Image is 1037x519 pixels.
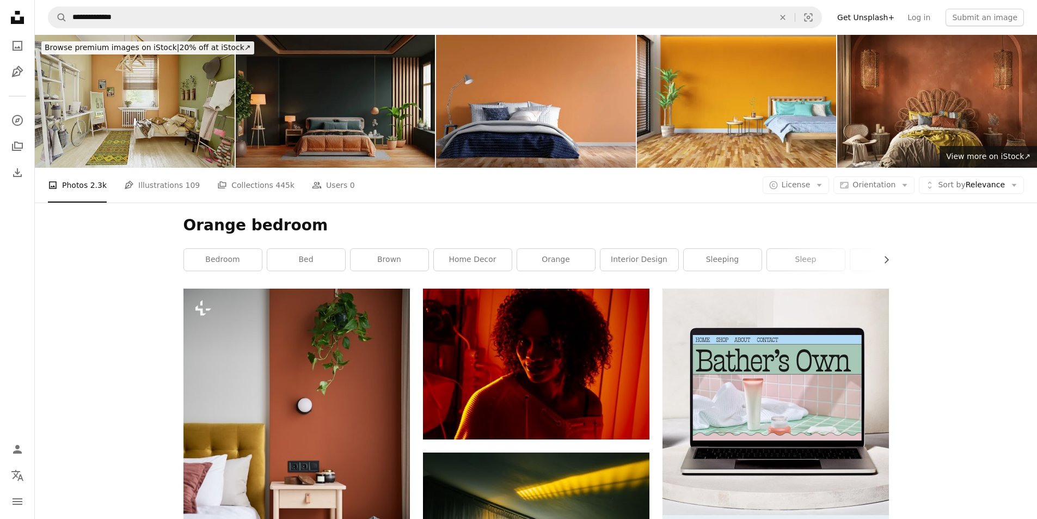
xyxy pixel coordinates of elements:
a: sleeping [684,249,762,271]
a: View more on iStock↗ [940,146,1037,168]
a: Illustrations [7,61,28,83]
span: Relevance [938,180,1005,191]
span: View more on iStock ↗ [946,152,1030,161]
img: file-1707883121023-8e3502977149image [662,289,889,515]
form: Find visuals sitewide [48,7,822,28]
span: 0 [350,179,355,191]
span: 109 [186,179,200,191]
a: Photos [7,35,28,57]
a: interior design [600,249,678,271]
a: home decor [434,249,512,271]
a: brown [351,249,428,271]
a: pet [850,249,928,271]
span: Browse premium images on iStock | [45,43,179,52]
a: Browse premium images on iStock|20% off at iStock↗ [35,35,261,61]
button: Submit an image [946,9,1024,26]
a: bed [267,249,345,271]
a: Log in / Sign up [7,438,28,460]
a: woman taking selfie [423,359,649,369]
button: License [763,176,830,194]
img: woman taking selfie [423,289,649,439]
a: Download History [7,162,28,184]
a: bedroom [184,249,262,271]
span: License [782,180,811,189]
a: Illustrations 109 [124,168,200,203]
a: Explore [7,109,28,131]
div: 20% off at iStock ↗ [41,41,254,54]
a: Get Unsplash+ [831,9,901,26]
button: Menu [7,491,28,512]
h1: Orange bedroom [183,216,889,235]
a: Users 0 [312,168,355,203]
img: Orange boho style interior with armchair, dresser and decor. 3d render illustration mockup. [837,35,1037,168]
img: Eclectic Sunlit Bedroom with Boho Décor [35,35,235,168]
button: Orientation [833,176,915,194]
span: 445k [275,179,294,191]
a: Collections [7,136,28,157]
button: Sort byRelevance [919,176,1024,194]
button: scroll list to the right [876,249,889,271]
button: Language [7,465,28,486]
button: Search Unsplash [48,7,67,28]
img: Orange bed and mockup dark green wall in bedroom interior- 3D rendering [236,35,435,168]
img: Modern urban bedroom with decoration [436,35,636,168]
a: sleep [767,249,845,271]
span: Orientation [852,180,895,189]
button: Visual search [795,7,821,28]
a: Log in [901,9,937,26]
a: Collections 445k [217,168,294,203]
span: Sort by [938,180,965,189]
a: orange [517,249,595,271]
a: a room with a bed and a table with a plant on it [183,454,410,463]
button: Clear [771,7,795,28]
img: Orange Bedroom Design [637,35,837,168]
